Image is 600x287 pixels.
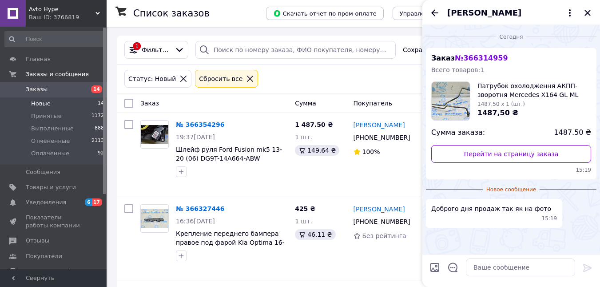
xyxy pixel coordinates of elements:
span: Новые [31,100,51,108]
span: Патрубок охолодження АКПП-зворотня Mercedes X164 GL ML 350 3.0d [PHONE_NUMBER] [477,81,591,99]
span: 888 [95,125,104,133]
span: Сообщения [26,168,60,176]
span: Показатели работы компании [26,214,82,230]
a: [PERSON_NAME] [354,205,405,214]
span: 1487.50 ₴ [554,128,591,138]
a: № 366354296 [176,121,224,128]
span: 100% [362,148,380,155]
button: Назад [429,8,440,18]
span: Всего товаров: 1 [431,66,484,73]
div: 149.64 ₴ [295,145,339,156]
a: [PERSON_NAME] [354,121,405,129]
img: 6727159294_w200_h200_patrubok-ohlazhdeniya-akpp.jpg [432,82,470,120]
a: Шлейф руля Ford Fusion mk5 13-20 (06) DG9T-14A664-ABW [176,146,282,162]
div: [PHONE_NUMBER] [352,131,412,144]
span: Покупатели [26,252,62,260]
span: 1487,50 ₴ [477,109,518,117]
button: Скачать отчет по пром-оплате [266,7,384,20]
span: 15:19 12.10.2025 [431,166,591,174]
span: Выполненные [31,125,74,133]
div: 46.11 ₴ [295,229,335,240]
span: Покупатель [354,100,393,107]
span: Avto Hype [29,5,95,13]
button: Открыть шаблоны ответов [447,262,459,273]
span: 1487,50 x 1 (шт.) [477,101,525,107]
input: Поиск [4,31,105,47]
a: Фото товару [140,204,169,233]
span: Принятые [31,112,62,120]
span: Сохраненные фильтры: [403,45,481,54]
span: 6 [85,198,92,206]
span: 1172 [91,112,104,120]
span: 14 [98,100,104,108]
div: [PHONE_NUMBER] [352,215,412,228]
span: Отзывы [26,237,49,245]
span: Заказ [140,100,159,107]
span: Скачать отчет по пром-оплате [273,9,377,17]
span: 19:37[DATE] [176,133,215,141]
span: 1 шт. [295,133,312,141]
span: Новое сообщение [483,186,540,194]
span: Каталог ProSale [26,267,74,275]
span: 1 487.50 ₴ [295,121,333,128]
span: Отмененные [31,137,70,145]
img: Фото товару [141,209,168,228]
span: 92 [98,150,104,158]
button: Закрыть [582,8,593,18]
img: Фото товару [141,125,168,144]
span: 425 ₴ [295,205,315,212]
span: Доброго дня продаж так як на фото [431,204,551,213]
button: [PERSON_NAME] [447,7,575,19]
span: Уведомления [26,198,66,206]
span: 2113 [91,137,104,145]
span: [PERSON_NAME] [447,7,521,19]
div: Статус: Новый [127,74,178,84]
span: Заказы и сообщения [26,70,89,78]
span: Оплаченные [31,150,69,158]
a: № 366327446 [176,205,224,212]
span: Сегодня [496,33,527,41]
span: Фильтры [142,45,171,54]
span: Управление статусами [400,10,469,17]
a: Крепление переднего бампера правое под фарой Kia Optima 16- 86552-D5000 [176,230,285,255]
span: 17 [92,198,102,206]
span: Без рейтинга [362,232,406,239]
a: Перейти на страницу заказа [431,145,591,163]
span: Сумма [295,100,316,107]
div: 12.10.2025 [426,32,596,41]
span: Заказ [431,54,508,62]
span: 15:19 12.10.2025 [542,215,557,222]
span: Сумма заказа: [431,128,485,138]
div: Ваш ID: 3766819 [29,13,107,21]
span: Главная [26,55,51,63]
input: Поиск по номеру заказа, ФИО покупателя, номеру телефона, Email, номеру накладной [195,41,396,59]
div: Сбросить все [197,74,244,84]
span: № 366314959 [455,54,508,62]
span: Заказы [26,85,48,93]
span: 14 [91,85,102,93]
h1: Список заказов [133,8,210,19]
button: Управление статусами [393,7,477,20]
span: 16:36[DATE] [176,218,215,225]
a: Фото товару [140,120,169,149]
span: 1 шт. [295,218,312,225]
span: Товары и услуги [26,183,76,191]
